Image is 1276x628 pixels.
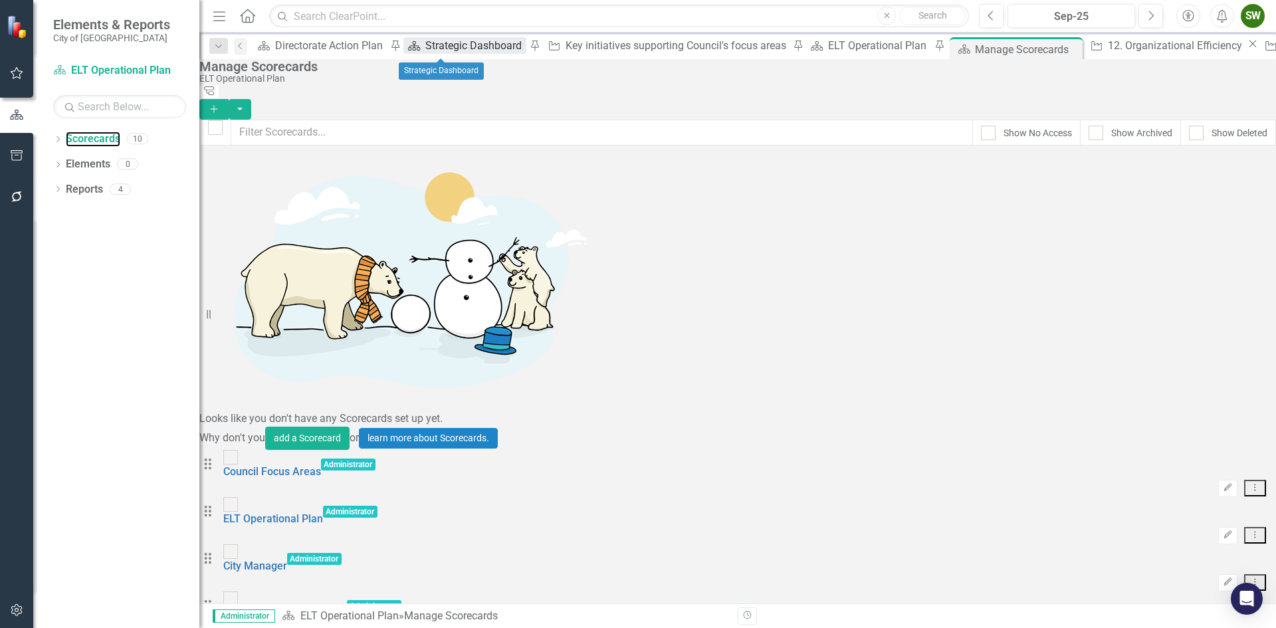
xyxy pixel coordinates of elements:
[213,609,275,623] span: Administrator
[1004,126,1072,140] div: Show No Access
[223,560,287,572] a: City Manager
[53,33,170,43] small: City of [GEOGRAPHIC_DATA]
[53,17,170,33] span: Elements & Reports
[1008,4,1135,28] button: Sep-25
[66,157,110,172] a: Elements
[275,37,387,54] div: Directorate Action Plan
[253,37,387,54] a: Directorate Action Plan
[199,146,598,411] img: Getting started
[127,134,148,145] div: 10
[223,512,323,525] a: ELT Operational Plan
[199,431,265,444] span: Why don't you
[7,15,30,38] img: ClearPoint Strategy
[359,428,498,449] a: learn more about Scorecards.
[425,37,526,54] div: Strategic Dashboard
[918,10,947,21] span: Search
[828,37,930,54] div: ELT Operational Plan
[975,41,1079,58] div: Manage Scorecards
[66,132,120,147] a: Scorecards
[566,37,790,54] div: Key initiatives supporting Council's focus areas
[269,5,969,28] input: Search ClearPoint...
[265,427,350,450] button: add a Scorecard
[399,62,484,80] div: Strategic Dashboard
[403,37,526,54] a: Strategic Dashboard
[1212,126,1267,140] div: Show Deleted
[1108,37,1246,54] div: 12. Organizational Efficiency
[1085,37,1245,54] a: 12. Organizational Efficiency
[66,182,103,197] a: Reports
[1012,9,1130,25] div: Sep-25
[1241,4,1265,28] button: SW
[110,183,131,195] div: 4
[199,74,1269,84] div: ELT Operational Plan
[287,553,342,565] span: Administrator
[1231,583,1263,615] div: Open Intercom Messenger
[282,609,728,624] div: » Manage Scorecards
[53,63,186,78] a: ELT Operational Plan
[53,95,186,118] input: Search Below...
[223,465,321,478] a: Council Focus Areas
[350,431,359,444] span: or
[199,59,1269,74] div: Manage Scorecards
[199,411,1276,427] div: Looks like you don't have any Scorecards set up yet.
[806,37,930,54] a: ELT Operational Plan
[347,600,402,612] span: Administrator
[117,159,138,170] div: 0
[543,37,790,54] a: Key initiatives supporting Council's focus areas
[323,506,378,518] span: Administrator
[321,459,376,471] span: Administrator
[231,120,973,146] input: Filter Scorecards...
[1111,126,1172,140] div: Show Archived
[300,609,399,622] a: ELT Operational Plan
[899,7,966,25] button: Search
